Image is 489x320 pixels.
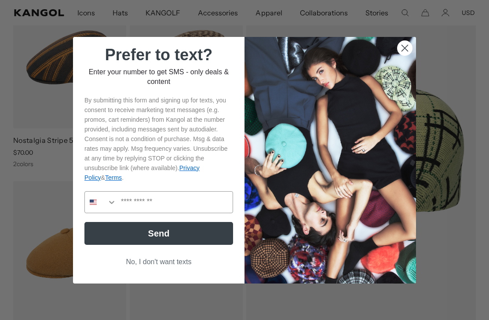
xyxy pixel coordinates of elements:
[244,37,416,284] img: 32d93059-7686-46ce-88e0-f8be1b64b1a2.jpeg
[117,192,233,213] input: Phone Number
[84,254,233,270] button: No, I don't want texts
[89,68,229,85] span: Enter your number to get SMS - only deals & content
[84,95,233,182] p: By submitting this form and signing up for texts, you consent to receive marketing text messages ...
[85,192,117,213] button: Search Countries
[84,222,233,245] button: Send
[397,40,412,56] button: Close dialog
[90,199,97,206] img: United States
[105,174,122,181] a: Terms
[105,46,212,64] span: Prefer to text?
